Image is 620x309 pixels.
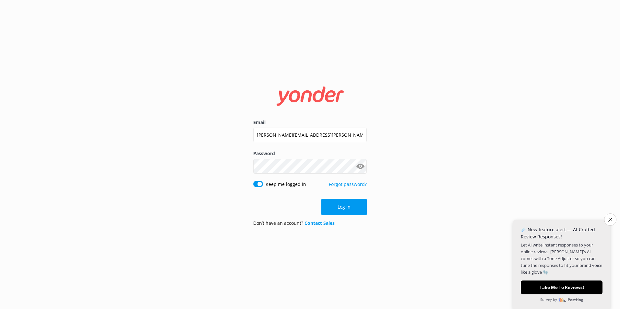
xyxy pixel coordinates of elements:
[354,160,367,173] button: Show password
[321,199,367,215] button: Log in
[253,119,367,126] label: Email
[253,220,335,227] p: Don’t have an account?
[253,128,367,142] input: user@emailaddress.com
[253,150,367,157] label: Password
[304,220,335,226] a: Contact Sales
[329,181,367,187] a: Forgot password?
[266,181,306,188] label: Keep me logged in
